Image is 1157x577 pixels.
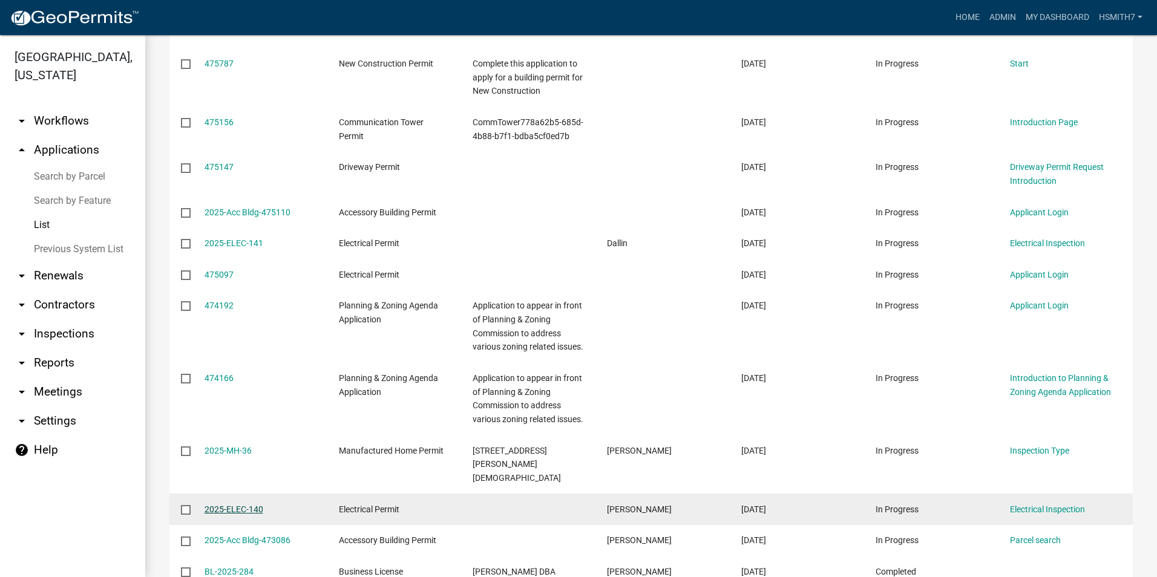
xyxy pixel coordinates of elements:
span: Dallin [607,238,628,248]
span: 09/05/2025 [741,373,766,383]
span: 09/08/2025 [741,270,766,279]
span: Michelle [607,446,672,455]
a: 475156 [205,117,234,127]
a: Driveway Permit Request Introduction [1010,162,1104,186]
i: arrow_drop_up [15,143,29,157]
i: arrow_drop_down [15,114,29,128]
i: arrow_drop_down [15,356,29,370]
span: Cole Stone [607,535,672,545]
span: 09/05/2025 [741,301,766,310]
span: In Progress [876,270,919,279]
span: In Progress [876,162,919,172]
i: arrow_drop_down [15,385,29,399]
span: Electrical Permit [339,504,399,514]
a: 475097 [205,270,234,279]
span: Harold H Oliver [607,567,672,576]
span: In Progress [876,207,919,217]
i: arrow_drop_down [15,414,29,428]
span: 999 Powell Church Rd [473,446,561,483]
span: Completed [876,567,916,576]
a: Inspection Type [1010,446,1069,455]
span: Shannon Faircloth [607,504,672,514]
span: Communication Tower Permit [339,117,424,141]
i: arrow_drop_down [15,298,29,312]
a: 2025-ELEC-141 [205,238,263,248]
a: 2025-Acc Bldg-473086 [205,535,290,545]
span: 09/08/2025 [741,238,766,248]
span: Accessory Building Permit [339,535,436,545]
span: 09/04/2025 [741,504,766,514]
span: In Progress [876,117,919,127]
a: Start [1010,59,1029,68]
span: Application to appear in front of Planning & Zoning Commission to address various zoning related ... [473,301,583,351]
span: In Progress [876,446,919,455]
span: Business License [339,567,403,576]
a: Applicant Login [1010,207,1069,217]
span: 09/04/2025 [741,446,766,455]
a: Introduction to Planning & Zoning Agenda Application [1010,373,1111,397]
i: arrow_drop_down [15,327,29,341]
span: Application to appear in front of Planning & Zoning Commission to address various zoning related ... [473,373,583,424]
a: 475787 [205,59,234,68]
span: 09/08/2025 [741,162,766,172]
span: In Progress [876,301,919,310]
span: In Progress [876,504,919,514]
span: 09/08/2025 [741,117,766,127]
a: Electrical Inspection [1010,504,1085,514]
span: Driveway Permit [339,162,400,172]
a: Home [951,6,985,29]
i: arrow_drop_down [15,269,29,283]
span: In Progress [876,238,919,248]
a: Introduction Page [1010,117,1078,127]
span: Planning & Zoning Agenda Application [339,301,438,324]
a: Parcel search [1010,535,1061,545]
span: Electrical Permit [339,238,399,248]
a: Applicant Login [1010,301,1069,310]
a: 2025-MH-36 [205,446,252,455]
span: In Progress [876,373,919,383]
a: 2025-Acc Bldg-475110 [205,207,290,217]
span: Manufactured Home Permit [339,446,444,455]
i: help [15,443,29,457]
a: 475147 [205,162,234,172]
span: New Construction Permit [339,59,433,68]
span: 09/08/2025 [741,207,766,217]
span: In Progress [876,59,919,68]
a: Admin [985,6,1021,29]
a: 474166 [205,373,234,383]
a: 474192 [205,301,234,310]
span: Accessory Building Permit [339,207,436,217]
span: 09/09/2025 [741,59,766,68]
span: Complete this application to apply for a building permit for New Construction [473,59,583,96]
span: CommTower778a62b5-685d-4b88-b7f1-bdba5cf0ed7b [473,117,583,141]
span: In Progress [876,535,919,545]
span: 09/03/2025 [741,567,766,576]
a: Applicant Login [1010,270,1069,279]
a: BL-2025-284 [205,567,254,576]
a: 2025-ELEC-140 [205,504,263,514]
span: 09/03/2025 [741,535,766,545]
a: hsmith7 [1094,6,1147,29]
span: Planning & Zoning Agenda Application [339,373,438,397]
a: My Dashboard [1021,6,1094,29]
span: Electrical Permit [339,270,399,279]
a: Electrical Inspection [1010,238,1085,248]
